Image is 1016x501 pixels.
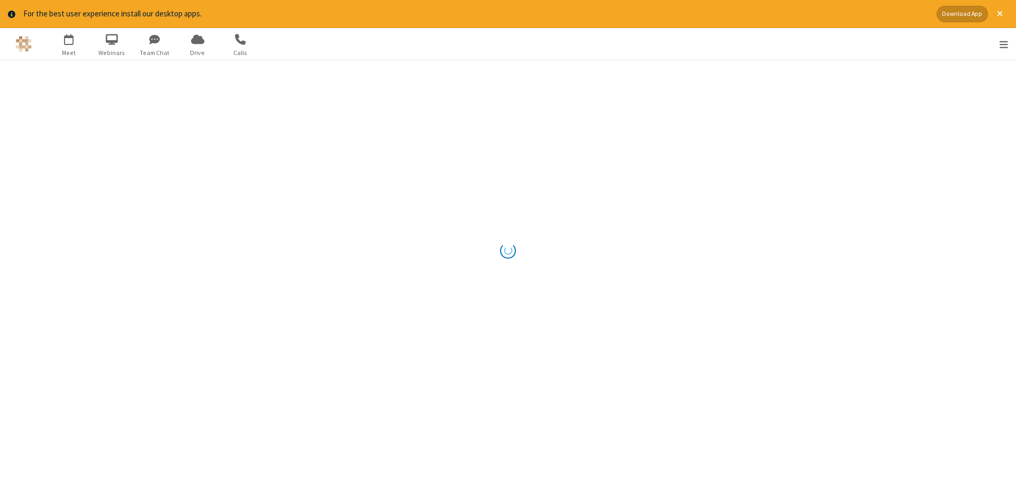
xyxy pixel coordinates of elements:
[49,48,89,58] span: Meet
[937,6,988,22] button: Download App
[986,28,1016,60] div: Open menu
[23,8,929,20] div: For the best user experience install our desktop apps.
[4,28,43,60] button: Logo
[221,48,260,58] span: Calls
[178,48,217,58] span: Drive
[16,36,32,52] img: QA Selenium DO NOT DELETE OR CHANGE
[92,48,132,58] span: Webinars
[992,6,1008,22] button: Close alert
[135,48,175,58] span: Team Chat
